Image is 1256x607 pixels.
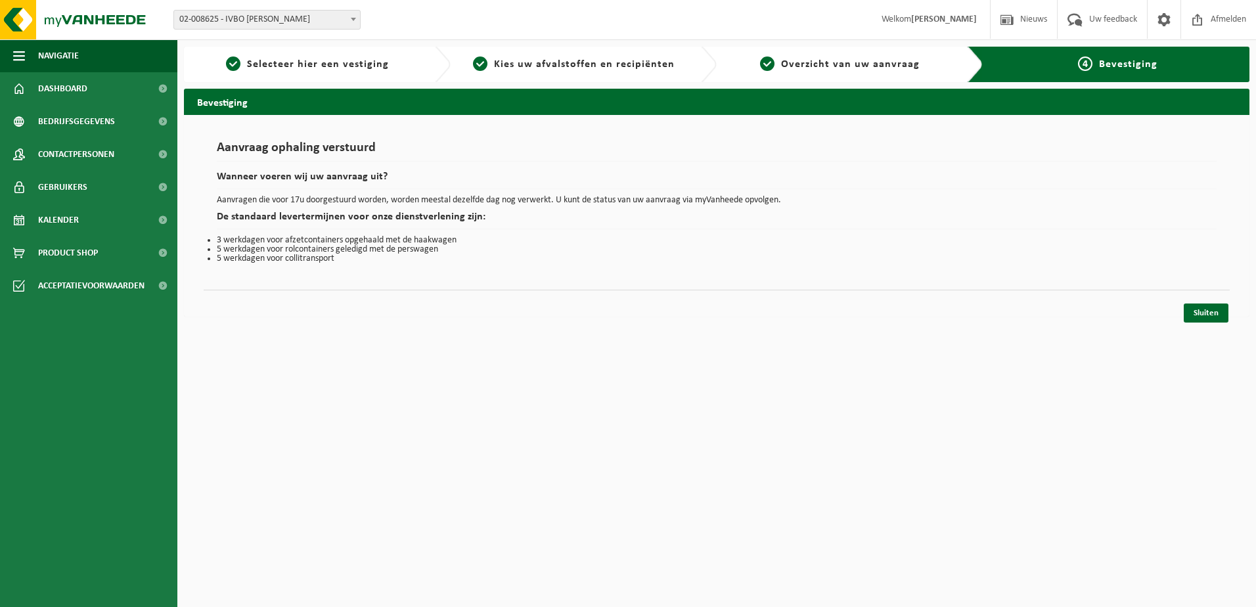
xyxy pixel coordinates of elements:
[217,254,1217,263] li: 5 werkdagen voor collitransport
[217,196,1217,205] p: Aanvragen die voor 17u doorgestuurd worden, worden meestal dezelfde dag nog verwerkt. U kunt de s...
[38,171,87,204] span: Gebruikers
[217,236,1217,245] li: 3 werkdagen voor afzetcontainers opgehaald met de haakwagen
[38,138,114,171] span: Contactpersonen
[217,212,1217,229] h2: De standaard levertermijnen voor onze dienstverlening zijn:
[38,39,79,72] span: Navigatie
[226,56,240,71] span: 1
[174,11,360,29] span: 02-008625 - IVBO CP DAMME - MOERKERKE
[723,56,957,72] a: 3Overzicht van uw aanvraag
[217,171,1217,189] h2: Wanneer voeren wij uw aanvraag uit?
[1099,59,1157,70] span: Bevestiging
[494,59,675,70] span: Kies uw afvalstoffen en recipiënten
[191,56,424,72] a: 1Selecteer hier een vestiging
[911,14,977,24] strong: [PERSON_NAME]
[38,105,115,138] span: Bedrijfsgegevens
[457,56,691,72] a: 2Kies uw afvalstoffen en recipiënten
[38,72,87,105] span: Dashboard
[217,245,1217,254] li: 5 werkdagen voor rolcontainers geledigd met de perswagen
[781,59,920,70] span: Overzicht van uw aanvraag
[184,89,1249,114] h2: Bevestiging
[1078,56,1092,71] span: 4
[760,56,774,71] span: 3
[38,269,145,302] span: Acceptatievoorwaarden
[1184,303,1228,323] a: Sluiten
[38,236,98,269] span: Product Shop
[173,10,361,30] span: 02-008625 - IVBO CP DAMME - MOERKERKE
[247,59,389,70] span: Selecteer hier een vestiging
[217,141,1217,162] h1: Aanvraag ophaling verstuurd
[38,204,79,236] span: Kalender
[473,56,487,71] span: 2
